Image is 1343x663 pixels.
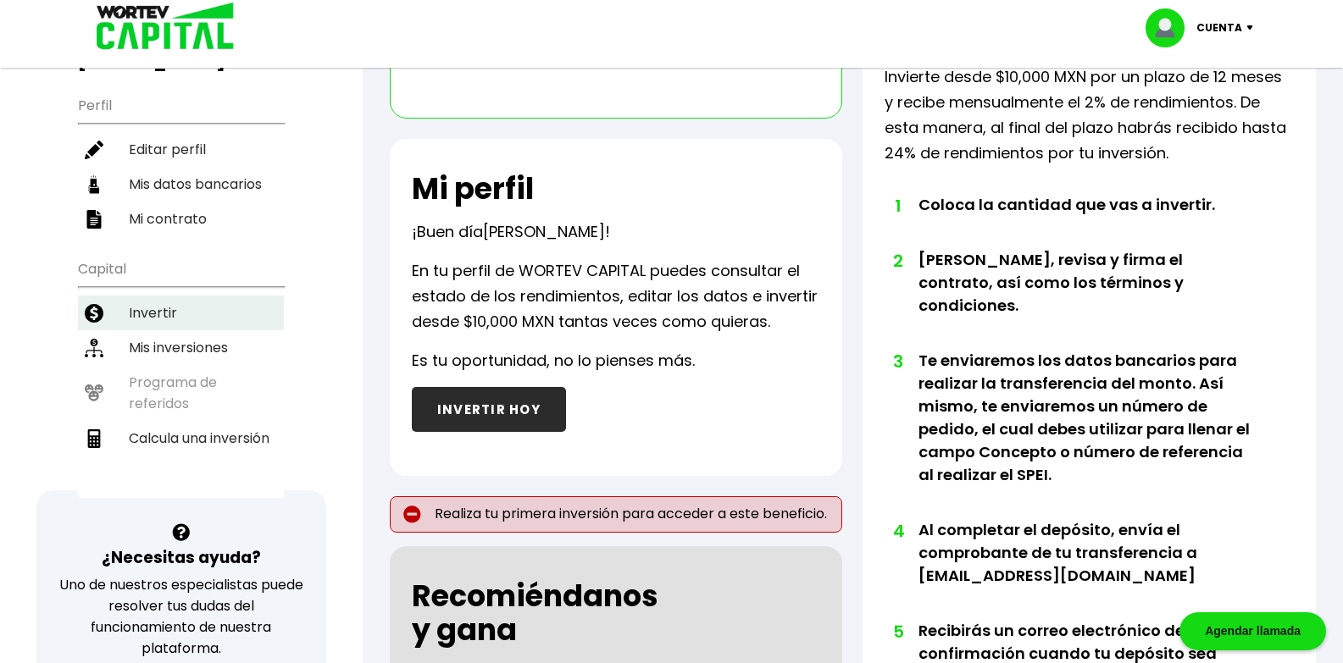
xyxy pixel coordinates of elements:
[102,545,261,570] h3: ¿Necesitas ayuda?
[85,175,103,194] img: datos-icon.10cf9172.svg
[85,304,103,323] img: invertir-icon.b3b967d7.svg
[85,339,103,357] img: inversiones-icon.6695dc30.svg
[78,296,284,330] a: Invertir
[58,574,304,659] p: Uno de nuestros especialistas puede resolver tus dudas del funcionamiento de nuestra plataforma.
[78,250,284,498] ul: Capital
[918,193,1252,248] li: Coloca la cantidad que vas a invertir.
[918,248,1252,349] li: [PERSON_NAME], revisa y firma el contrato, así como los términos y condiciones.
[403,506,421,523] img: error-circle.027baa21.svg
[390,496,843,533] p: Realiza tu primera inversión para acceder a este beneficio.
[483,221,605,242] span: [PERSON_NAME]
[412,258,821,334] p: En tu perfil de WORTEV CAPITAL puedes consultar el estado de los rendimientos, editar los datos e...
[918,518,1252,619] li: Al completar el depósito, envía el comprobante de tu transferencia a [EMAIL_ADDRESS][DOMAIN_NAME]
[893,619,902,644] span: 5
[412,387,566,432] button: INVERTIR HOY
[412,219,610,245] p: ¡Buen día !
[412,348,695,373] p: Es tu oportunidad, no lo pienses más.
[1242,25,1265,30] img: icon-down
[412,172,534,206] h2: Mi perfil
[918,349,1252,518] li: Te enviaremos los datos bancarios para realizar la transferencia del monto. Así mismo, te enviare...
[78,421,284,456] a: Calcula una inversión
[893,248,902,273] span: 2
[78,202,284,236] a: Mi contrato
[1196,15,1242,41] p: Cuenta
[893,349,902,374] span: 3
[85,210,103,229] img: contrato-icon.f2db500c.svg
[893,518,902,544] span: 4
[78,30,284,73] h3: Buen día,
[85,429,103,448] img: calculadora-icon.17d418c4.svg
[78,132,284,167] a: Editar perfil
[78,330,284,365] a: Mis inversiones
[85,141,103,159] img: editar-icon.952d3147.svg
[1146,8,1196,47] img: profile-image
[893,193,902,218] span: 1
[412,579,658,647] h2: Recomiéndanos y gana
[78,86,284,236] ul: Perfil
[885,64,1294,166] p: Invierte desde $10,000 MXN por un plazo de 12 meses y recibe mensualmente el 2% de rendimientos. ...
[78,167,284,202] a: Mis datos bancarios
[1179,612,1326,650] div: Agendar llamada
